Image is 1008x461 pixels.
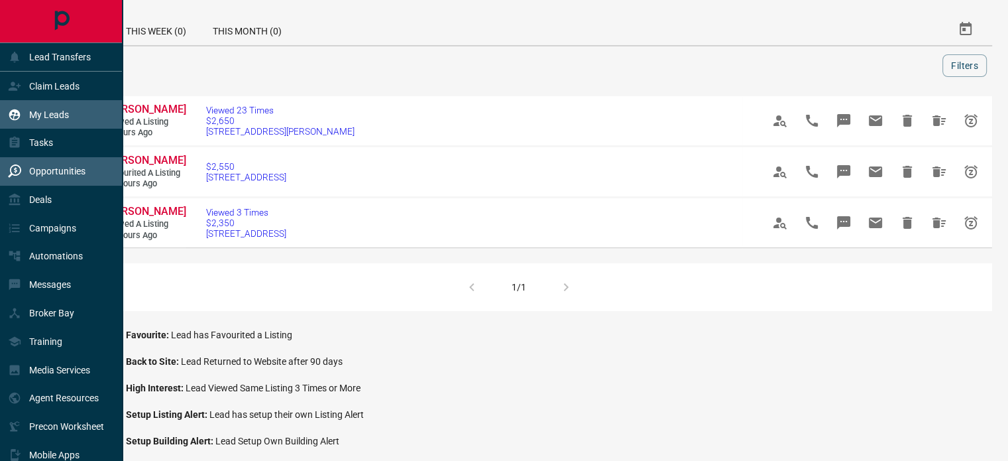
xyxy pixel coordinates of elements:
[828,105,860,137] span: Message
[171,330,292,340] span: Lead has Favourited a Listing
[199,13,295,45] div: This Month (0)
[955,156,987,188] span: Snooze
[106,168,186,179] span: Favourited a Listing
[126,330,171,340] span: Favourite
[923,207,955,239] span: Hide All from Kris Wong
[796,105,828,137] span: Call
[206,228,286,239] span: [STREET_ADDRESS]
[106,117,186,128] span: Viewed a Listing
[923,105,955,137] span: Hide All from Christopher Galang
[106,205,186,219] a: [PERSON_NAME]
[215,436,339,446] span: Lead Setup Own Building Alert
[764,207,796,239] span: View Profile
[206,105,355,137] a: Viewed 23 Times$2,650[STREET_ADDRESS][PERSON_NAME]
[923,156,955,188] span: Hide All from Christopher Galang
[126,409,209,420] span: Setup Listing Alert
[512,282,526,293] div: 1/1
[206,172,286,182] span: [STREET_ADDRESS]
[860,207,891,239] span: Email
[206,161,286,172] span: $2,550
[126,356,181,367] span: Back to Site
[181,356,343,367] span: Lead Returned to Website after 90 days
[106,154,186,168] a: [PERSON_NAME]
[206,115,355,126] span: $2,650
[126,383,186,393] span: High Interest
[106,205,186,218] span: [PERSON_NAME]
[828,207,860,239] span: Message
[186,383,361,393] span: Lead Viewed Same Listing 3 Times or More
[206,207,286,218] span: Viewed 3 Times
[860,105,891,137] span: Email
[891,105,923,137] span: Hide
[764,156,796,188] span: View Profile
[209,409,364,420] span: Lead has setup their own Listing Alert
[955,105,987,137] span: Snooze
[106,178,186,190] span: 11 hours ago
[860,156,891,188] span: Email
[206,161,286,182] a: $2,550[STREET_ADDRESS]
[206,207,286,239] a: Viewed 3 Times$2,350[STREET_ADDRESS]
[126,436,215,446] span: Setup Building Alert
[796,156,828,188] span: Call
[113,13,199,45] div: This Week (0)
[106,103,186,115] span: [PERSON_NAME]
[828,156,860,188] span: Message
[764,105,796,137] span: View Profile
[106,230,186,241] span: 14 hours ago
[891,156,923,188] span: Hide
[891,207,923,239] span: Hide
[106,103,186,117] a: [PERSON_NAME]
[206,126,355,137] span: [STREET_ADDRESS][PERSON_NAME]
[106,154,186,166] span: [PERSON_NAME]
[942,54,987,77] button: Filters
[950,13,981,45] button: Select Date Range
[206,105,355,115] span: Viewed 23 Times
[106,219,186,230] span: Viewed a Listing
[796,207,828,239] span: Call
[955,207,987,239] span: Snooze
[206,218,286,228] span: $2,350
[106,127,186,139] span: 8 hours ago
